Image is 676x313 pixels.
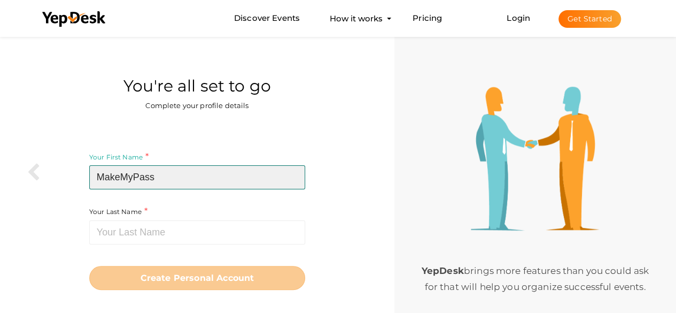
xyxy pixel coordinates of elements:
[89,151,149,163] label: Your First Name
[234,9,300,28] a: Discover Events
[89,165,305,189] input: Your First Name
[89,205,147,218] label: Your Last Name
[422,265,464,276] b: YepDesk
[89,220,305,245] input: Your Last Name
[471,87,599,231] img: step3-illustration.png
[327,9,386,28] button: How it works
[141,273,254,283] b: Create Personal Account
[123,75,271,98] label: You're all set to go
[145,101,248,111] label: Complete your profile details
[413,9,442,28] a: Pricing
[558,10,621,28] button: Get Started
[422,265,649,292] span: brings more features than you could ask for that will help you organize successful events.
[89,266,305,290] button: Create Personal Account
[507,13,530,23] a: Login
